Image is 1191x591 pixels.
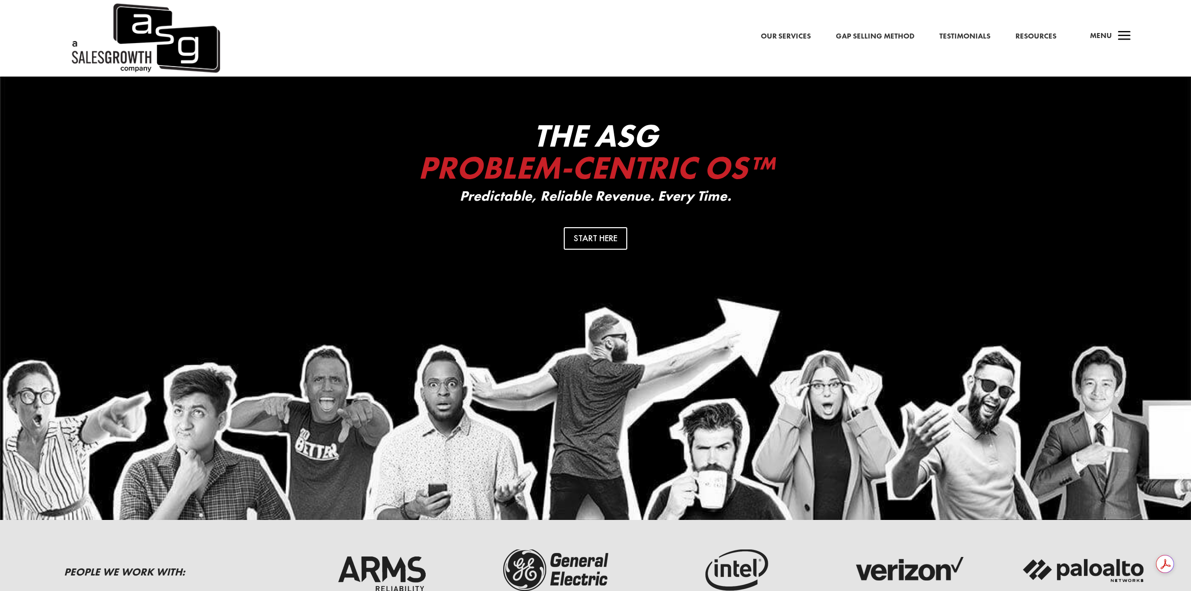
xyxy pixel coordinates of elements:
a: Testimonials [939,30,990,43]
span: a [1114,27,1134,47]
span: Menu [1090,31,1112,41]
a: Our Services [761,30,811,43]
a: Start Here [564,227,627,250]
p: Predictable, Reliable Revenue. Every Time. [396,189,796,204]
span: Problem-Centric OS™ [418,147,773,188]
a: Gap Selling Method [836,30,914,43]
h2: The ASG [396,120,796,189]
a: Resources [1015,30,1056,43]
